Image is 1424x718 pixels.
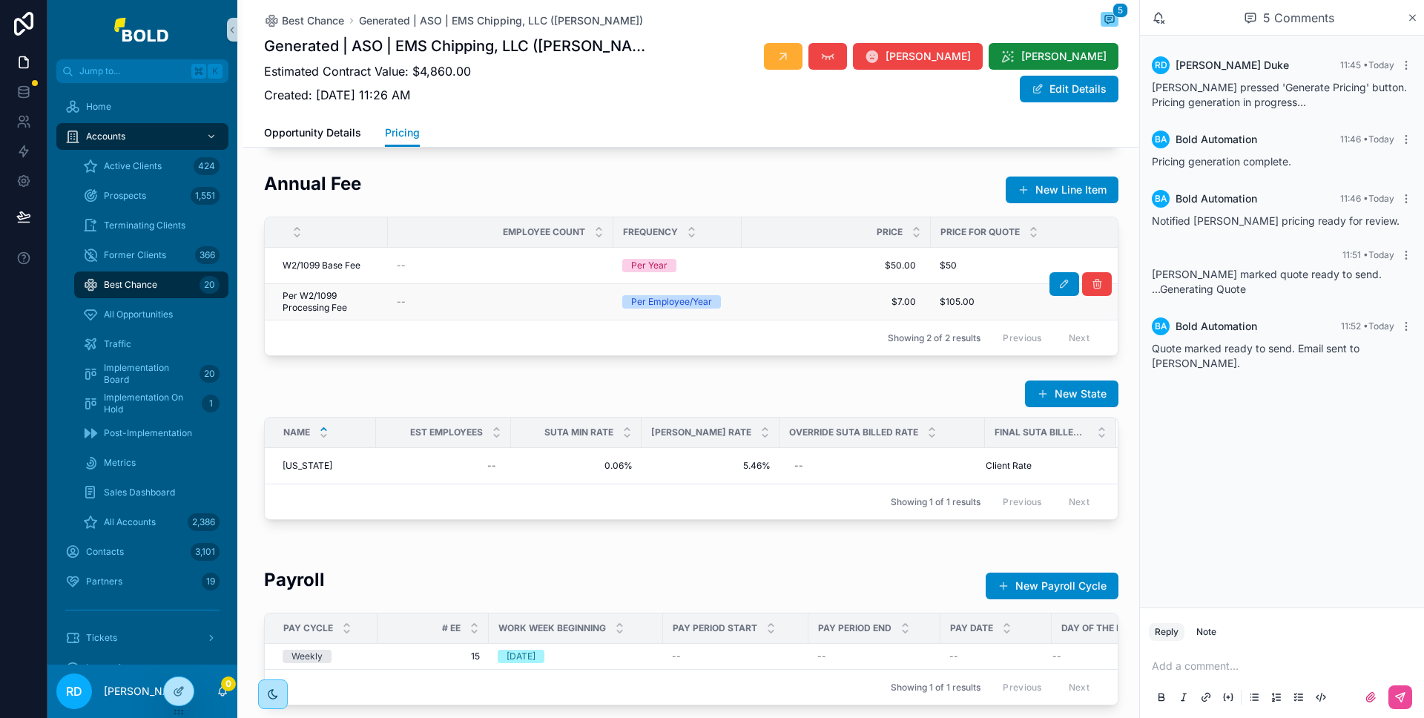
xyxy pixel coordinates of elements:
a: Contacts3,101 [56,538,228,565]
span: Showing 2 of 2 results [888,332,980,344]
span: 11:46 • Today [1340,134,1394,145]
span: Pay Period Start [673,622,757,634]
div: scrollable content [47,83,237,665]
span: Final SUTA Billed Rate [995,426,1088,438]
h2: Annual Fee [264,171,361,196]
span: Jump to... [79,65,185,77]
span: Quote marked ready to send. Email sent to [PERSON_NAME]. [1152,342,1359,369]
span: Employee Count [503,226,585,238]
a: 0.06% [520,460,633,472]
a: Tickets [56,625,228,651]
span: [PERSON_NAME] marked quote ready to send. ...Generating Quote [1152,268,1382,295]
button: [PERSON_NAME] [853,43,983,70]
button: [PERSON_NAME] [989,43,1118,70]
a: Best Chance20 [74,271,228,298]
span: Bold Automation [1176,191,1257,206]
div: Per Year [631,259,667,272]
span: Pay Date [950,622,993,634]
img: App logo [114,18,171,42]
div: 424 [194,157,220,175]
span: Frequency [623,226,678,238]
a: -- [1052,651,1159,662]
div: [DATE] [507,650,535,663]
a: Generated | ASO | EMS Chipping, LLC ([PERSON_NAME]) [359,13,643,28]
span: Contacts [86,546,124,558]
span: Per W2/1099 Processing Fee [283,290,379,314]
span: 11:45 • Today [1340,59,1394,70]
span: Implementation On Hold [104,392,196,415]
span: RD [1155,59,1167,71]
a: Home [56,93,228,120]
a: -- [672,651,800,662]
span: All Opportunities [104,309,173,320]
a: Best Chance [264,13,344,28]
a: New Line Item [1006,177,1118,203]
span: 0 [221,676,236,691]
span: $7.00 [756,296,916,308]
span: $105.00 [940,296,975,308]
a: Traffic [74,331,228,358]
a: 15 [386,651,480,662]
button: Edit Details [1020,76,1118,102]
span: Client Rate [986,460,1032,472]
div: 1,551 [191,187,220,205]
span: Price for Quote [940,226,1020,238]
a: New State [1025,381,1118,407]
a: All Opportunities [74,301,228,328]
div: 366 [195,246,220,264]
button: New Payroll Cycle [986,573,1118,599]
div: 20 [200,365,220,383]
span: $50.00 [756,260,916,271]
span: Work Week Beginning [498,622,606,634]
span: -- [817,651,826,662]
span: Price [877,226,903,238]
p: Created: [DATE] 11:26 AM [264,86,656,104]
h2: Payroll [264,567,325,592]
a: Prospects1,551 [74,182,228,209]
span: [PERSON_NAME] Duke [1176,58,1289,73]
span: Tickets [86,632,117,644]
p: Estimated Contract Value: $4,860.00 [264,62,656,80]
span: Est Employees [410,426,483,438]
a: Implementation On Hold1 [74,390,228,417]
span: 11:51 • Today [1342,249,1394,260]
span: Active Clients [104,160,162,172]
span: Notified [PERSON_NAME] pricing ready for review. [1152,214,1400,227]
span: -- [949,651,958,662]
span: [PERSON_NAME] Rate [651,426,751,438]
span: Pay Cycle [283,622,333,634]
span: Bold Automation [1176,319,1257,334]
span: Showing 1 of 1 results [891,496,980,508]
span: Prospects [104,190,146,202]
span: Best Chance [282,13,344,28]
a: Interactions [56,654,228,681]
span: Interactions [86,662,136,673]
div: 19 [202,573,220,590]
span: [PERSON_NAME] [886,49,971,64]
a: All Accounts2,386 [74,509,228,536]
div: 3,101 [191,543,220,561]
span: Opportunity Details [264,125,361,140]
span: W2/1099 Base Fee [283,260,360,271]
button: Note [1190,623,1222,641]
a: Sales Dashboard [74,479,228,506]
span: Former Clients [104,249,166,261]
a: Accounts [56,123,228,150]
p: [PERSON_NAME] [104,684,189,699]
span: BA [1155,134,1167,145]
span: [PERSON_NAME] [1021,49,1107,64]
span: Traffic [104,338,131,350]
span: K [209,65,221,77]
span: -- [397,260,406,271]
span: [US_STATE] [283,460,332,472]
span: Override SUTA Billed Rate [789,426,918,438]
span: SUTA Min Rate [544,426,613,438]
button: 5 [1101,12,1118,30]
a: Partners19 [56,568,228,595]
a: 5.46% [650,460,771,472]
span: -- [1052,651,1061,662]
